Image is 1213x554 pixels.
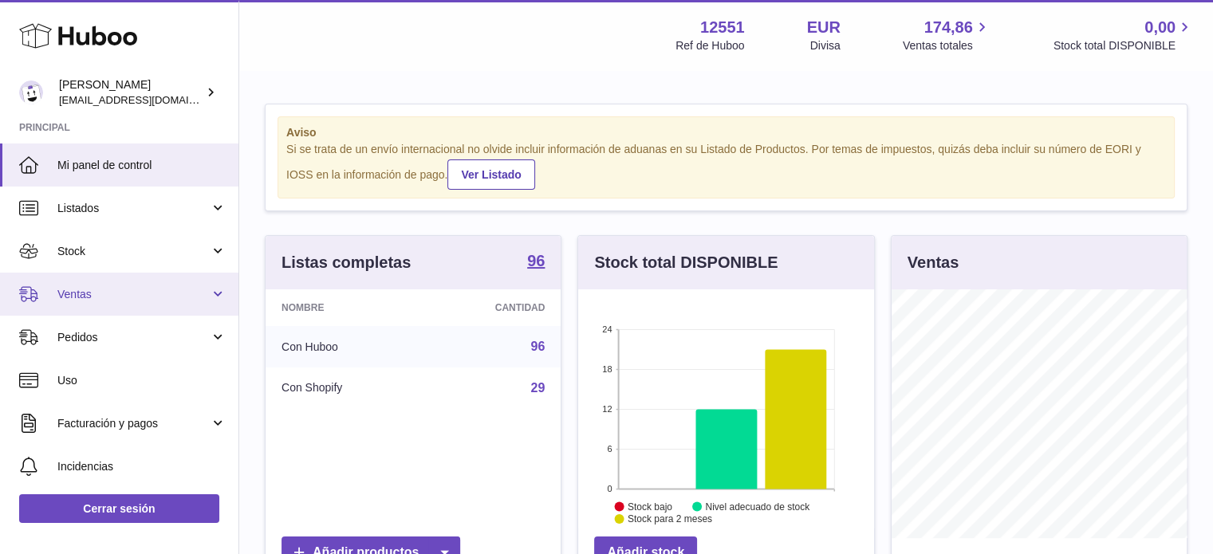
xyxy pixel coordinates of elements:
[603,404,612,414] text: 12
[531,381,545,395] a: 29
[57,287,210,302] span: Ventas
[286,125,1166,140] strong: Aviso
[57,158,226,173] span: Mi panel de control
[628,501,672,512] text: Stock bajo
[594,252,778,273] h3: Stock total DISPONIBLE
[266,326,423,367] td: Con Huboo
[447,159,534,190] a: Ver Listado
[57,201,210,216] span: Listados
[908,252,959,273] h3: Ventas
[924,17,973,38] span: 174,86
[706,501,811,512] text: Nivel adecuado de stock
[1053,17,1194,53] a: 0,00 Stock total DISPONIBLE
[57,416,210,431] span: Facturación y pagos
[1053,38,1194,53] span: Stock total DISPONIBLE
[608,484,612,493] text: 0
[527,253,545,269] strong: 96
[57,459,226,474] span: Incidencias
[603,324,612,334] text: 24
[608,444,612,454] text: 6
[675,38,744,53] div: Ref de Huboo
[423,289,561,326] th: Cantidad
[903,17,991,53] a: 174,86 Ventas totales
[266,367,423,409] td: Con Shopify
[19,494,219,523] a: Cerrar sesión
[286,142,1166,190] div: Si se trata de un envío internacional no olvide incluir información de aduanas en su Listado de P...
[531,340,545,353] a: 96
[807,17,841,38] strong: EUR
[57,373,226,388] span: Uso
[57,244,210,259] span: Stock
[628,513,712,525] text: Stock para 2 meses
[59,77,203,108] div: [PERSON_NAME]
[282,252,411,273] h3: Listas completas
[700,17,745,38] strong: 12551
[1144,17,1176,38] span: 0,00
[903,38,991,53] span: Ventas totales
[59,93,234,106] span: [EMAIL_ADDRESS][DOMAIN_NAME]
[810,38,841,53] div: Divisa
[527,253,545,272] a: 96
[603,364,612,374] text: 18
[19,81,43,104] img: internalAdmin-12551@internal.huboo.com
[57,330,210,345] span: Pedidos
[266,289,423,326] th: Nombre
